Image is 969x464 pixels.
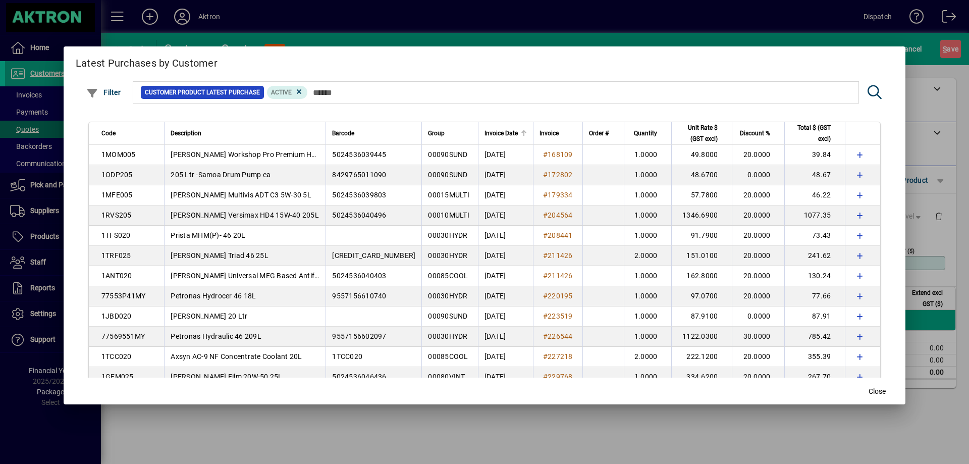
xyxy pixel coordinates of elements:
span: # [543,272,548,280]
td: 87.91 [784,306,845,327]
span: [PERSON_NAME] Versimax HD4 15W-40 205L [171,211,319,219]
td: [DATE] [478,226,533,246]
td: 48.67 [784,165,845,185]
td: 20.0000 [732,185,784,205]
span: # [543,352,548,360]
span: [PERSON_NAME] 20 Ltr [171,312,247,320]
td: 1346.6900 [671,205,732,226]
a: #179334 [540,189,576,200]
button: Filter [84,83,124,101]
span: 229768 [548,373,573,381]
span: 1ODP205 [101,171,133,179]
td: 30.0000 [732,327,784,347]
span: # [543,292,548,300]
td: 1077.35 [784,205,845,226]
td: 57.7800 [671,185,732,205]
span: # [543,150,548,159]
td: 1.0000 [624,306,672,327]
span: 227218 [548,352,573,360]
span: Active [271,89,292,96]
td: 785.42 [784,327,845,347]
a: #211426 [540,250,576,261]
td: 46.22 [784,185,845,205]
span: 1TCC020 [332,352,362,360]
span: Prista MHM(P)- 46 20L [171,231,245,239]
span: Petronas Hydrocer 46 18L [171,292,256,300]
td: 1.0000 [624,367,672,387]
td: [DATE] [478,327,533,347]
td: 48.6700 [671,165,732,185]
td: 49.8000 [671,145,732,165]
span: # [543,211,548,219]
span: Barcode [332,128,354,139]
span: 00090SUND [428,150,467,159]
td: [DATE] [478,306,533,327]
td: [DATE] [478,347,533,367]
div: Unit Rate $ (GST excl) [678,122,727,144]
td: [DATE] [478,286,533,306]
div: Description [171,128,319,139]
span: [PERSON_NAME] Film 20W-50 25L [171,373,282,381]
span: 00080VINT [428,373,465,381]
td: 130.24 [784,266,845,286]
td: 77.66 [784,286,845,306]
span: 1GFM025 [101,373,134,381]
span: [PERSON_NAME] Universal MEG Based Antifreeze 20L [171,272,346,280]
span: # [543,251,548,260]
span: # [543,231,548,239]
span: 1MOM005 [101,150,136,159]
td: 20.0000 [732,145,784,165]
span: # [543,312,548,320]
span: [PERSON_NAME] Triad 46 25L [171,251,268,260]
td: 1.0000 [624,327,672,347]
span: 8429765011090 [332,171,386,179]
td: 20.0000 [732,266,784,286]
span: 204564 [548,211,573,219]
span: 1JBD020 [101,312,132,320]
span: # [543,373,548,381]
div: Barcode [332,128,415,139]
div: Order # [589,128,618,139]
div: Group [428,128,472,139]
td: 20.0000 [732,367,784,387]
td: 1.0000 [624,165,672,185]
a: #208441 [540,230,576,241]
td: 162.8000 [671,266,732,286]
span: 223519 [548,312,573,320]
span: # [543,171,548,179]
span: Unit Rate $ (GST excl) [678,122,718,144]
td: [DATE] [478,185,533,205]
td: [DATE] [478,165,533,185]
td: 355.39 [784,347,845,367]
button: Close [861,382,893,400]
span: 211426 [548,251,573,260]
a: #168109 [540,149,576,160]
a: #220195 [540,290,576,301]
a: #229768 [540,371,576,382]
td: 0.0000 [732,165,784,185]
td: 20.0000 [732,226,784,246]
span: 9557156602097 [332,332,386,340]
mat-chip: Product Activation Status: Active [267,86,307,99]
span: Invoice [540,128,559,139]
span: Total $ (GST excl) [791,122,831,144]
span: 00085COOL [428,272,468,280]
span: 5024536046436 [332,373,386,381]
td: 2.0000 [624,347,672,367]
td: 267.70 [784,367,845,387]
div: Invoice Date [484,128,527,139]
h2: Latest Purchases by Customer [64,46,906,76]
td: 1122.0300 [671,327,732,347]
span: 00030HYDR [428,292,467,300]
span: 5024536040496 [332,211,386,219]
span: [PERSON_NAME] Multivis ADT C3 5W-30 5L [171,191,311,199]
td: 97.0700 [671,286,732,306]
span: 5024536039445 [332,150,386,159]
div: Quantity [630,128,667,139]
div: Discount % [738,128,779,139]
a: #172802 [540,169,576,180]
td: 1.0000 [624,226,672,246]
td: [DATE] [478,145,533,165]
td: 151.0100 [671,246,732,266]
span: 00090SUND [428,312,467,320]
